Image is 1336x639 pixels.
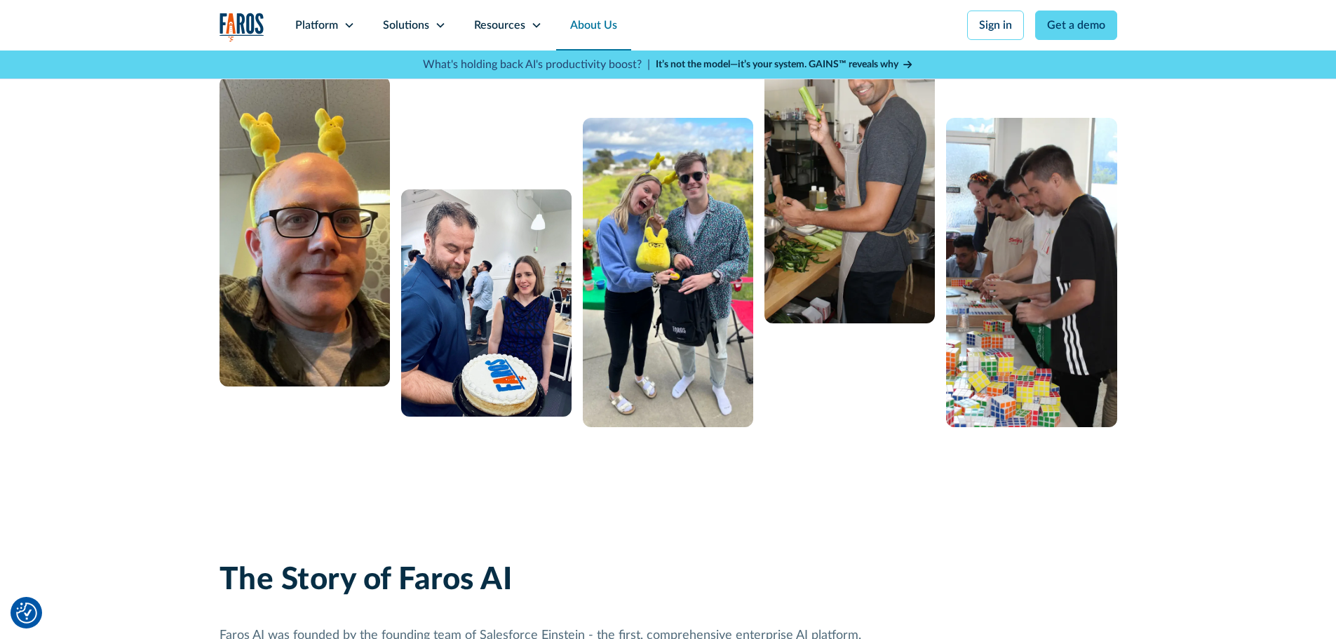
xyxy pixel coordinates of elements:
a: Sign in [967,11,1024,40]
strong: It’s not the model—it’s your system. GAINS™ reveals why [656,60,898,69]
div: Solutions [383,17,429,34]
div: Resources [474,17,525,34]
h2: The Story of Faros AI [220,562,513,599]
img: 5 people constructing a puzzle from Rubik's cubes [946,118,1116,427]
img: A man with glasses and a bald head wearing a yellow bunny headband. [220,76,390,386]
img: man cooking with celery [764,14,935,323]
button: Cookie Settings [16,603,37,624]
img: A man and a woman standing next to each other. [583,118,753,427]
a: Get a demo [1035,11,1117,40]
img: Revisit consent button [16,603,37,624]
a: It’s not the model—it’s your system. GAINS™ reveals why [656,58,914,72]
a: home [220,13,264,41]
div: Platform [295,17,338,34]
p: What's holding back AI's productivity boost? | [423,56,650,73]
img: Logo of the analytics and reporting company Faros. [220,13,264,41]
